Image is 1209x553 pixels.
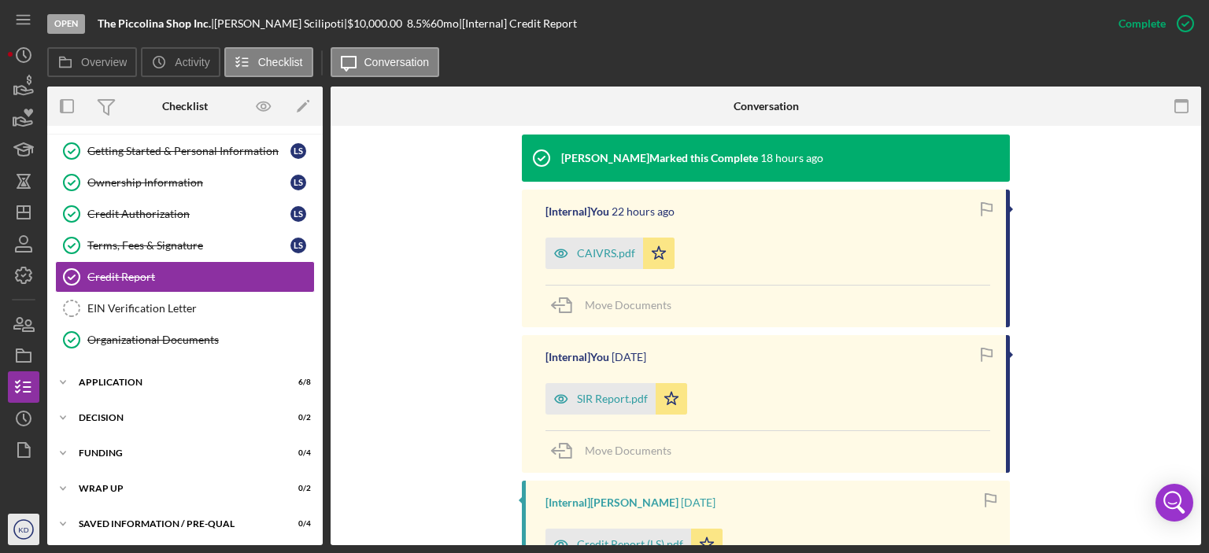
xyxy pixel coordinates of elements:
div: 0 / 4 [283,519,311,529]
div: 0 / 2 [283,413,311,422]
div: | [Internal] Credit Report [459,17,577,30]
time: 2025-08-21 10:33 [612,351,646,363]
button: Complete [1103,8,1201,39]
div: Funding [79,448,272,458]
time: 2025-08-21 21:26 [760,152,823,164]
div: Open [47,14,85,34]
div: Decision [79,413,272,422]
div: Credit Report [87,271,314,283]
button: KD [8,514,39,545]
label: Checklist [258,56,303,68]
button: Overview [47,47,137,77]
a: Terms, Fees & SignatureLS [55,230,315,261]
label: Overview [81,56,127,68]
div: [Internal] You [545,351,609,363]
div: [Internal] You [545,205,609,218]
div: Ownership Information [87,176,290,189]
a: Organizational Documents [55,324,315,356]
time: 2025-08-20 22:19 [681,496,715,509]
div: 6 / 8 [283,378,311,387]
div: Terms, Fees & Signature [87,239,290,252]
button: Activity [141,47,220,77]
div: SIR Report.pdf [577,393,648,405]
span: Move Documents [585,298,671,312]
button: Move Documents [545,286,687,325]
div: L S [290,206,306,222]
a: Ownership InformationLS [55,167,315,198]
button: Conversation [331,47,440,77]
div: L S [290,175,306,190]
div: [Internal] [PERSON_NAME] [545,496,678,509]
div: Getting Started & Personal Information [87,145,290,157]
span: Move Documents [585,444,671,457]
div: $10,000.00 [347,17,407,30]
div: 0 / 4 [283,448,311,458]
div: Credit Authorization [87,208,290,220]
div: 8.5 % [407,17,431,30]
div: [PERSON_NAME] Marked this Complete [561,152,758,164]
div: Wrap up [79,484,272,493]
a: Credit Report [55,261,315,293]
div: CAIVRS.pdf [577,247,635,260]
a: Getting Started & Personal InformationLS [55,135,315,167]
a: EIN Verification Letter [55,293,315,324]
div: Open Intercom Messenger [1155,484,1193,522]
a: Credit AuthorizationLS [55,198,315,230]
div: Credit Report (LS).pdf [577,538,683,551]
div: 0 / 2 [283,484,311,493]
div: [PERSON_NAME] Scilipoti | [214,17,347,30]
div: Checklist [162,100,208,112]
div: Application [79,378,272,387]
button: CAIVRS.pdf [545,238,675,269]
div: Saved Information / Pre-Qual [79,519,272,529]
button: Move Documents [545,431,687,470]
b: The Piccolina Shop Inc. [98,17,211,30]
div: L S [290,143,306,159]
time: 2025-08-21 17:23 [612,205,675,218]
label: Conversation [364,56,430,68]
button: SIR Report.pdf [545,383,687,415]
div: Complete [1118,8,1166,39]
div: 60 mo [431,17,459,30]
div: L S [290,238,306,253]
button: Checklist [224,47,313,77]
text: KD [18,525,28,534]
div: | [98,17,214,30]
div: Conversation [734,100,799,112]
div: EIN Verification Letter [87,302,314,315]
label: Activity [175,56,209,68]
div: Organizational Documents [87,334,314,346]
